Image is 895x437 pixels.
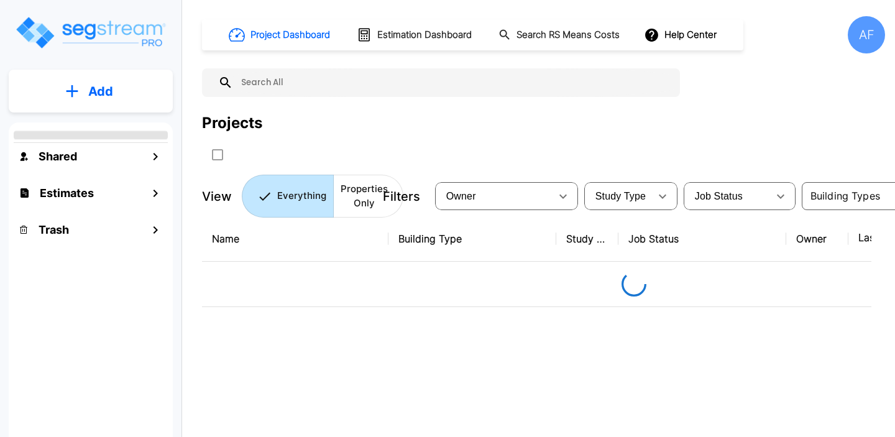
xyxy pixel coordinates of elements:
[388,216,556,262] th: Building Type
[202,112,262,134] div: Projects
[786,216,848,262] th: Owner
[446,191,476,201] span: Owner
[40,185,94,201] h1: Estimates
[333,175,403,218] button: Properties Only
[595,191,646,201] span: Study Type
[242,175,334,218] button: Everything
[493,23,626,47] button: Search RS Means Costs
[438,179,551,214] div: Select
[9,73,173,109] button: Add
[14,15,167,50] img: Logo
[556,216,618,262] th: Study Type
[233,68,674,97] input: Search All
[39,148,77,165] h1: Shared
[377,28,472,42] h1: Estimation Dashboard
[39,221,69,238] h1: Trash
[695,191,743,201] span: Job Status
[242,175,403,218] div: Platform
[587,179,650,214] div: Select
[250,28,330,42] h1: Project Dashboard
[341,182,388,210] p: Properties Only
[686,179,768,214] div: Select
[205,142,230,167] button: SelectAll
[277,189,326,203] p: Everything
[848,16,885,53] div: AF
[618,216,786,262] th: Job Status
[516,28,620,42] h1: Search RS Means Costs
[202,216,388,262] th: Name
[352,22,479,48] button: Estimation Dashboard
[641,23,722,47] button: Help Center
[88,82,113,101] p: Add
[224,21,337,48] button: Project Dashboard
[202,187,232,206] p: View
